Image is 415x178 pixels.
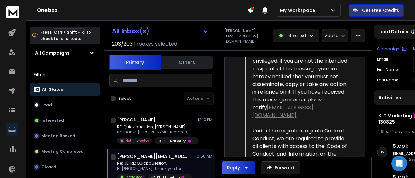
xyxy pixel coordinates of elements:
[377,67,398,72] p: First Name
[377,47,407,52] button: Campaign
[117,166,192,171] p: Hi [PERSON_NAME], Thank you for
[391,156,407,171] div: Open Intercom Messenger
[109,55,161,70] button: Primary
[118,96,131,101] label: Select
[37,6,247,14] h1: Onebox
[125,138,149,143] p: Not Interested
[41,133,75,139] p: Meeting Booked
[112,28,149,34] h1: All Inbox(s)
[198,117,212,122] p: 12:10 PM
[222,161,255,174] button: Reply
[377,47,399,52] p: Campaign
[30,47,100,59] button: All Campaigns
[112,40,133,48] span: 203 / 203
[117,153,188,160] h1: [PERSON_NAME][EMAIL_ADDRESS][DOMAIN_NAME]
[161,55,213,69] button: Others
[134,40,177,48] h3: Inboxes selected
[40,29,91,42] p: Press to check for shortcuts.
[252,104,313,119] a: [EMAIL_ADDRESS][DOMAIN_NAME]
[378,129,389,134] span: 1 Step
[30,83,100,96] button: All Status
[35,50,70,56] h1: All Campaigns
[41,149,84,154] p: Meeting Completed
[261,161,300,174] button: Forward
[41,164,56,170] p: Closed
[117,124,195,130] p: RE: Quick question, [PERSON_NAME]
[227,164,240,171] div: Reply
[30,161,100,173] button: Closed
[30,99,100,111] button: Lead
[325,33,338,38] p: Add to
[117,117,156,123] h1: [PERSON_NAME]
[224,28,269,44] p: [PERSON_NAME][EMAIL_ADDRESS][DOMAIN_NAME]
[30,145,100,158] button: Meeting Completed
[362,7,399,14] p: Get Free Credits
[53,28,85,36] span: Ctrl + Shift + k
[377,57,388,62] p: Email
[377,78,398,83] p: Last Name
[30,70,100,79] h3: Filters
[6,6,19,18] img: logo
[107,25,214,37] button: All Inbox(s)
[30,114,100,127] button: Interested
[349,4,404,17] button: Get Free Credits
[30,130,100,142] button: Meeting Booked
[378,28,408,35] p: Lead Details
[280,7,318,14] p: My Workspace
[41,118,64,123] p: Interested
[42,87,63,92] p: All Status
[164,139,195,143] p: KLT Marketing 😈 | campaign 130825
[117,161,192,166] p: Re: RE: RE: Quick question,
[287,33,306,38] p: Interested
[196,154,212,159] p: 10:56 AM
[117,130,195,135] p: No thanks [PERSON_NAME] Regards,
[41,102,52,108] p: Lead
